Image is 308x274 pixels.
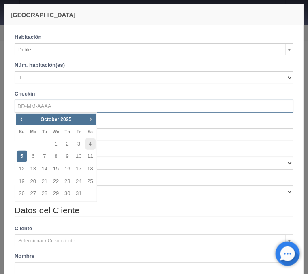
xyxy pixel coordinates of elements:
span: Monday [30,129,36,134]
a: 30 [62,188,73,200]
a: 6 [28,151,38,162]
label: Habitación [15,34,41,41]
a: 25 [85,176,96,187]
a: 4 [85,138,96,150]
a: 18 [85,163,96,175]
span: Doble [18,44,282,56]
a: Next [86,115,95,123]
span: Prev [18,116,24,122]
span: 2025 [60,117,71,122]
a: 22 [51,176,61,187]
a: 8 [51,151,61,162]
a: 3 [73,138,84,150]
a: 17 [73,163,84,175]
a: 5 [17,151,27,162]
a: 24 [73,176,84,187]
a: 13 [28,163,38,175]
a: 28 [39,188,50,200]
a: 29 [51,188,61,200]
a: 16 [62,163,73,175]
a: 21 [39,176,50,187]
span: October [41,117,59,122]
legend: Datos del Cliente [15,204,293,217]
span: Thursday [65,129,70,134]
span: Tuesday [42,129,47,134]
a: 14 [39,163,50,175]
a: 31 [73,188,84,200]
label: Núm. habitación(es) [15,62,65,69]
a: 12 [17,163,27,175]
h4: [GEOGRAPHIC_DATA] [11,11,297,19]
span: Next [88,116,94,122]
a: Seleccionar / Crear cliente [15,234,293,246]
span: Saturday [88,129,93,134]
a: 2 [62,138,73,150]
span: Sunday [19,129,25,134]
label: Cliente [9,225,38,233]
a: Prev [17,115,26,123]
span: Friday [77,129,81,134]
a: 19 [17,176,27,187]
label: Checkin [15,90,35,98]
input: DD-MM-AAAA [15,128,293,141]
a: 15 [51,163,61,175]
a: 9 [62,151,73,162]
a: 11 [85,151,96,162]
span: Wednesday [53,129,59,134]
input: DD-MM-AAAA [15,100,293,113]
a: 7 [39,151,50,162]
a: 20 [28,176,38,187]
a: Doble [15,43,293,55]
a: 10 [73,151,84,162]
a: 1 [51,138,61,150]
label: Nombre [15,253,34,260]
a: 27 [28,188,38,200]
span: Seleccionar / Crear cliente [18,235,282,247]
a: 23 [62,176,73,187]
a: 26 [17,188,27,200]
